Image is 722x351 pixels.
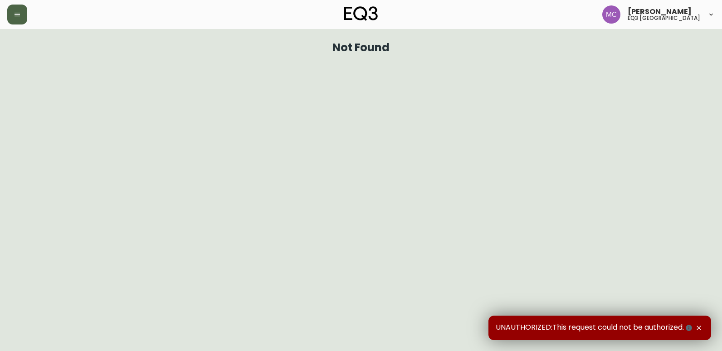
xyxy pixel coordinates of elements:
[344,6,378,21] img: logo
[332,44,390,52] h1: Not Found
[602,5,620,24] img: 6dbdb61c5655a9a555815750a11666cc
[628,8,692,15] span: [PERSON_NAME]
[628,15,700,21] h5: eq3 [GEOGRAPHIC_DATA]
[496,323,694,333] span: UNAUTHORIZED:This request could not be authorized.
